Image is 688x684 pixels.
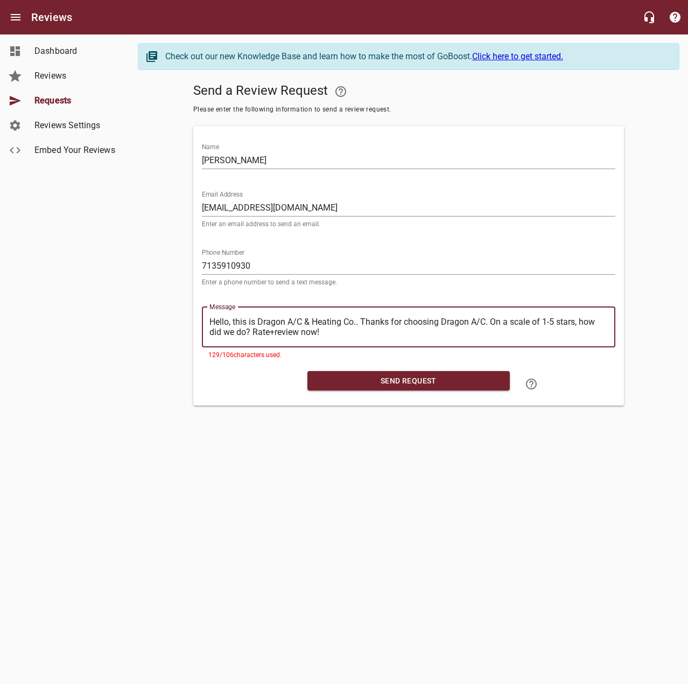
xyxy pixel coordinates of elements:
[518,371,544,397] a: Learn how to "Send a Review Request"
[165,50,668,63] div: Check out our new Knowledge Base and learn how to make the most of GoBoost.
[193,79,624,104] h5: Send a Review Request
[208,351,282,359] span: 129 / 106 characters used.
[34,45,116,58] span: Dashboard
[202,221,615,227] p: Enter an email address to send an email.
[3,4,29,30] button: Open drawer
[34,94,116,107] span: Requests
[472,51,563,61] a: Click here to get started.
[307,371,510,391] button: Send Request
[202,144,219,150] label: Name
[31,9,72,26] h6: Reviews
[34,144,116,157] span: Embed Your Reviews
[193,104,624,115] span: Please enter the following information to send a review request.
[316,374,501,388] span: Send Request
[662,4,688,30] button: Support Portal
[209,317,608,337] textarea: Hello, this is Dragon A/C & Heating Co.. Thanks for choosing Dragon A/C. On a scale of 1-5 stars,...
[34,119,116,132] span: Reviews Settings
[34,69,116,82] span: Reviews
[202,249,244,256] label: Phone Number
[636,4,662,30] button: Live Chat
[202,191,243,198] label: Email Address
[328,79,354,104] a: Your Google or Facebook account must be connected to "Send a Review Request"
[202,279,615,285] p: Enter a phone number to send a text message.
